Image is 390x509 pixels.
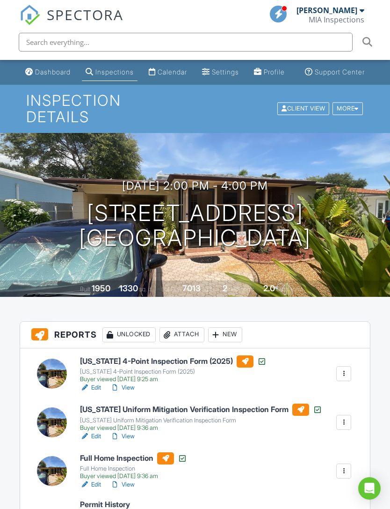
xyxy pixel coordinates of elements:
[161,286,181,293] span: Lot Size
[80,355,267,368] h6: [US_STATE] 4-Point Inspection Form (2025)
[276,286,303,293] span: bathrooms
[315,68,365,76] div: Support Center
[26,92,364,125] h1: Inspection Details
[20,13,123,32] a: SPECTORA
[102,327,156,342] div: Unlocked
[296,6,357,15] div: [PERSON_NAME]
[95,68,134,76] div: Inspections
[82,64,137,81] a: Inspections
[110,432,135,441] a: View
[309,15,364,24] div: MIA Inspections
[80,404,322,432] a: [US_STATE] Uniform Mitigation Verification Inspection Form [US_STATE] Uniform Mitigation Verifica...
[80,472,187,480] div: Buyer viewed [DATE] 9:36 am
[223,283,227,293] div: 2
[80,424,322,432] div: Buyer viewed [DATE] 9:36 am
[145,64,191,81] a: Calendar
[277,103,329,115] div: Client View
[47,5,123,24] span: SPECTORA
[263,283,275,293] div: 2.0
[80,355,267,384] a: [US_STATE] 4-Point Inspection Form (2025) [US_STATE] 4-Point Inspection Form (2025) Buyer viewed ...
[22,64,74,81] a: Dashboard
[80,368,267,376] div: [US_STATE] 4-Point Inspection Form (2025)
[332,103,363,115] div: More
[80,501,265,509] h6: Permit History
[139,286,152,293] span: sq. ft.
[80,465,187,472] div: Full Home Inspection
[80,417,322,424] div: [US_STATE] Uniform Mitigation Verification Inspection Form
[35,68,71,76] div: Dashboard
[110,383,135,392] a: View
[229,286,254,293] span: bedrooms
[250,64,289,81] a: Profile
[80,452,187,465] h6: Full Home Inspection
[20,5,40,25] img: The Best Home Inspection Software - Spectora
[110,480,135,489] a: View
[80,452,187,480] a: Full Home Inspection Full Home Inspection Buyer viewed [DATE] 9:36 am
[182,283,201,293] div: 7013
[358,477,381,500] div: Open Intercom Messenger
[202,286,214,293] span: sq.ft.
[80,480,101,489] a: Edit
[80,404,322,416] h6: [US_STATE] Uniform Mitigation Verification Inspection Form
[159,327,204,342] div: Attach
[212,68,239,76] div: Settings
[80,383,101,392] a: Edit
[80,376,267,383] div: Buyer viewed [DATE] 9:25 am
[92,283,110,293] div: 1950
[158,68,187,76] div: Calendar
[20,322,370,348] h3: Reports
[19,33,353,52] input: Search everything...
[119,283,138,293] div: 1330
[276,105,332,112] a: Client View
[301,64,368,81] a: Support Center
[80,432,101,441] a: Edit
[79,201,311,251] h1: [STREET_ADDRESS] [GEOGRAPHIC_DATA]
[80,286,90,293] span: Built
[264,68,285,76] div: Profile
[198,64,243,81] a: Settings
[122,179,268,192] h3: [DATE] 2:00 pm - 4:00 pm
[208,327,242,342] div: New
